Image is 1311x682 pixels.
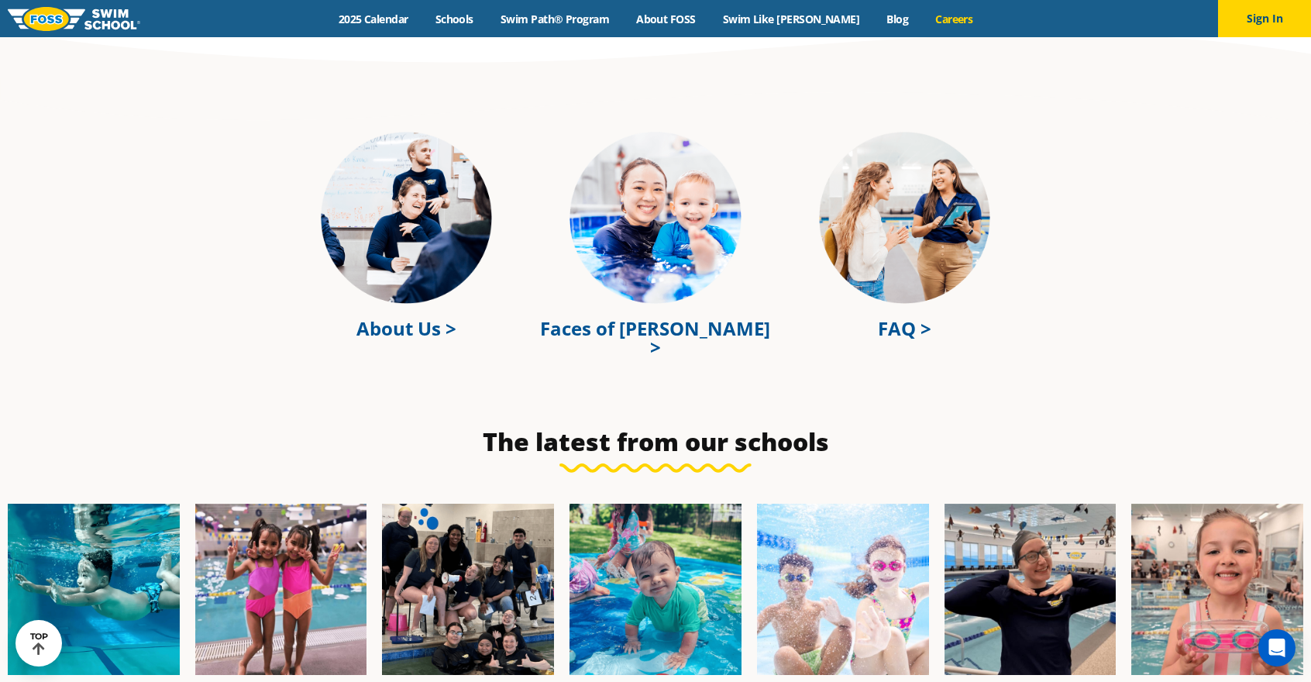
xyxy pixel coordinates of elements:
a: About FOSS [623,12,710,26]
a: 2025 Calendar [325,12,422,26]
div: Open Intercom Messenger [1258,629,1296,666]
a: Careers [922,12,986,26]
a: Blog [873,12,922,26]
a: Swim Like [PERSON_NAME] [709,12,873,26]
a: Schools [422,12,487,26]
a: Faces of [PERSON_NAME] > [540,315,770,360]
img: Fa25-Website-Images-600x600.png [569,504,742,676]
div: TOP [30,632,48,656]
a: Swim Path® Program [487,12,622,26]
img: Fa25-Website-Images-14-600x600.jpg [1131,504,1303,676]
img: Fa25-Website-Images-2-600x600.png [382,504,554,676]
a: FAQ > [878,315,931,341]
img: FOSS Swim School Logo [8,7,140,31]
img: Fa25-Website-Images-9-600x600.jpg [945,504,1117,676]
img: Fa25-Website-Images-8-600x600.jpg [195,504,367,676]
img: Fa25-Website-Images-1-600x600.png [8,504,180,676]
a: About Us > [356,315,456,341]
img: FCC_FOSS_GeneralShoot_May_FallCampaign_lowres-9556-600x600.jpg [757,504,929,676]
